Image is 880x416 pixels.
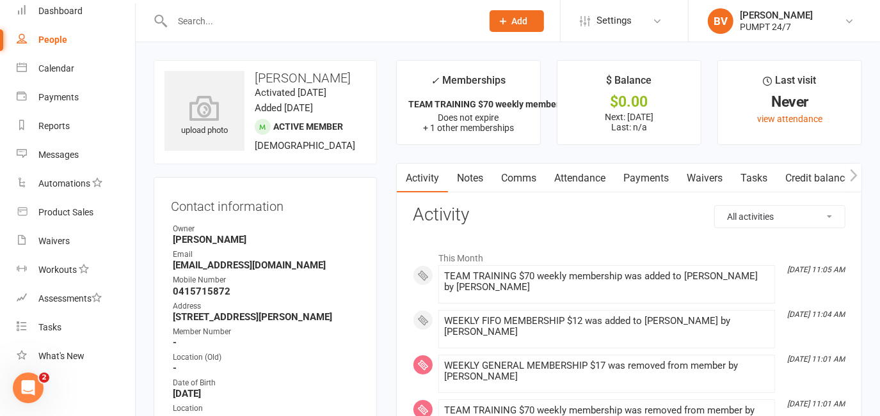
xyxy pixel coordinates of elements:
strong: - [173,362,360,374]
div: [PERSON_NAME] [740,10,813,21]
div: Date of Birth [173,377,360,389]
a: Assessments [17,284,135,313]
strong: [PERSON_NAME] [173,234,360,245]
div: Email [173,249,360,261]
span: [DEMOGRAPHIC_DATA] [255,140,355,151]
span: Settings [596,6,632,35]
div: WEEKLY GENERAL MEMBERSHIP $17 was removed from member by [PERSON_NAME] [444,360,769,382]
button: Add [490,10,544,32]
span: 2 [39,373,49,383]
div: Workouts [38,265,77,275]
h3: [PERSON_NAME] [164,71,366,85]
strong: - [173,337,360,348]
time: Added [DATE] [255,102,313,114]
a: Product Sales [17,198,135,227]
div: Location [173,403,360,415]
i: ✓ [431,75,439,87]
i: [DATE] 11:04 AM [787,310,845,319]
h3: Activity [413,205,845,225]
div: Assessments [38,293,102,304]
a: Messages [17,141,135,169]
strong: 0415715872 [173,286,360,297]
a: People [17,26,135,54]
a: Workouts [17,256,135,284]
strong: [EMAIL_ADDRESS][DOMAIN_NAME] [173,259,360,271]
div: WEEKLY FIFO MEMBERSHIP $12 was added to [PERSON_NAME] by [PERSON_NAME] [444,316,769,337]
a: Payments [614,164,678,193]
span: Active member [273,121,343,132]
strong: [DATE] [173,388,360,399]
div: Reports [38,121,70,131]
div: $0.00 [569,95,689,109]
div: What's New [38,351,84,361]
span: + 1 other memberships [423,123,514,133]
h3: Contact information [171,194,360,213]
a: Notes [448,164,492,193]
div: Waivers [38,236,70,246]
a: Waivers [17,227,135,256]
div: Payments [38,92,79,102]
span: Does not expire [438,112,499,123]
li: This Month [413,245,845,265]
a: view attendance [757,114,822,124]
a: Calendar [17,54,135,83]
div: $ Balance [606,72,652,95]
div: TEAM TRAINING $70 weekly membership was added to [PERSON_NAME] by [PERSON_NAME] [444,271,769,293]
a: Tasks [732,164,776,193]
div: People [38,35,67,45]
a: Automations [17,169,135,198]
a: Tasks [17,313,135,342]
a: Reports [17,112,135,141]
iframe: Intercom live chat [13,373,44,403]
div: PUMPT 24/7 [740,21,813,33]
a: What's New [17,342,135,371]
div: Product Sales [38,207,93,217]
div: Tasks [38,322,61,332]
div: BV [708,8,733,34]
input: Search... [168,12,473,30]
div: Memberships [431,72,506,96]
span: Add [512,16,528,26]
a: Attendance [545,164,614,193]
div: Mobile Number [173,274,360,286]
p: Next: [DATE] Last: n/a [569,112,689,132]
div: Last visit [764,72,817,95]
div: Automations [38,178,90,189]
strong: TEAM TRAINING $70 weekly membership [408,99,577,109]
time: Activated [DATE] [255,87,326,98]
div: upload photo [164,95,244,137]
div: Never [730,95,850,109]
div: Member Number [173,326,360,338]
i: [DATE] 11:05 AM [787,265,845,274]
div: Location (Old) [173,351,360,364]
a: Payments [17,83,135,112]
a: Activity [397,164,448,193]
i: [DATE] 11:01 AM [787,399,845,408]
div: Address [173,300,360,312]
div: Calendar [38,63,74,73]
div: Dashboard [38,6,83,16]
div: Messages [38,150,79,160]
a: Credit balance [776,164,859,193]
i: [DATE] 11:01 AM [787,355,845,364]
strong: [STREET_ADDRESS][PERSON_NAME] [173,311,360,323]
a: Waivers [678,164,732,193]
div: Owner [173,223,360,235]
a: Comms [492,164,545,193]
